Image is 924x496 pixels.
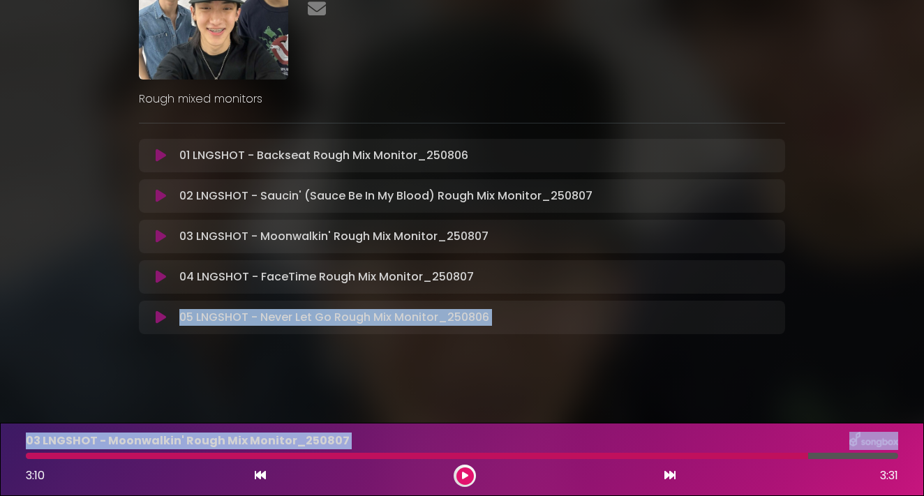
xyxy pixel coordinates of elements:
p: 05 LNGSHOT - Never Let Go Rough Mix Monitor_250806 [179,309,489,326]
p: 04 LNGSHOT - FaceTime Rough Mix Monitor_250807 [179,269,474,285]
p: 01 LNGSHOT - Backseat Rough Mix Monitor_250806 [179,147,468,164]
p: Rough mixed monitors [139,91,785,107]
p: 03 LNGSHOT - Moonwalkin' Rough Mix Monitor_250807 [179,228,489,245]
p: 02 LNGSHOT - Saucin' (Sauce Be In My Blood) Rough Mix Monitor_250807 [179,188,593,204]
